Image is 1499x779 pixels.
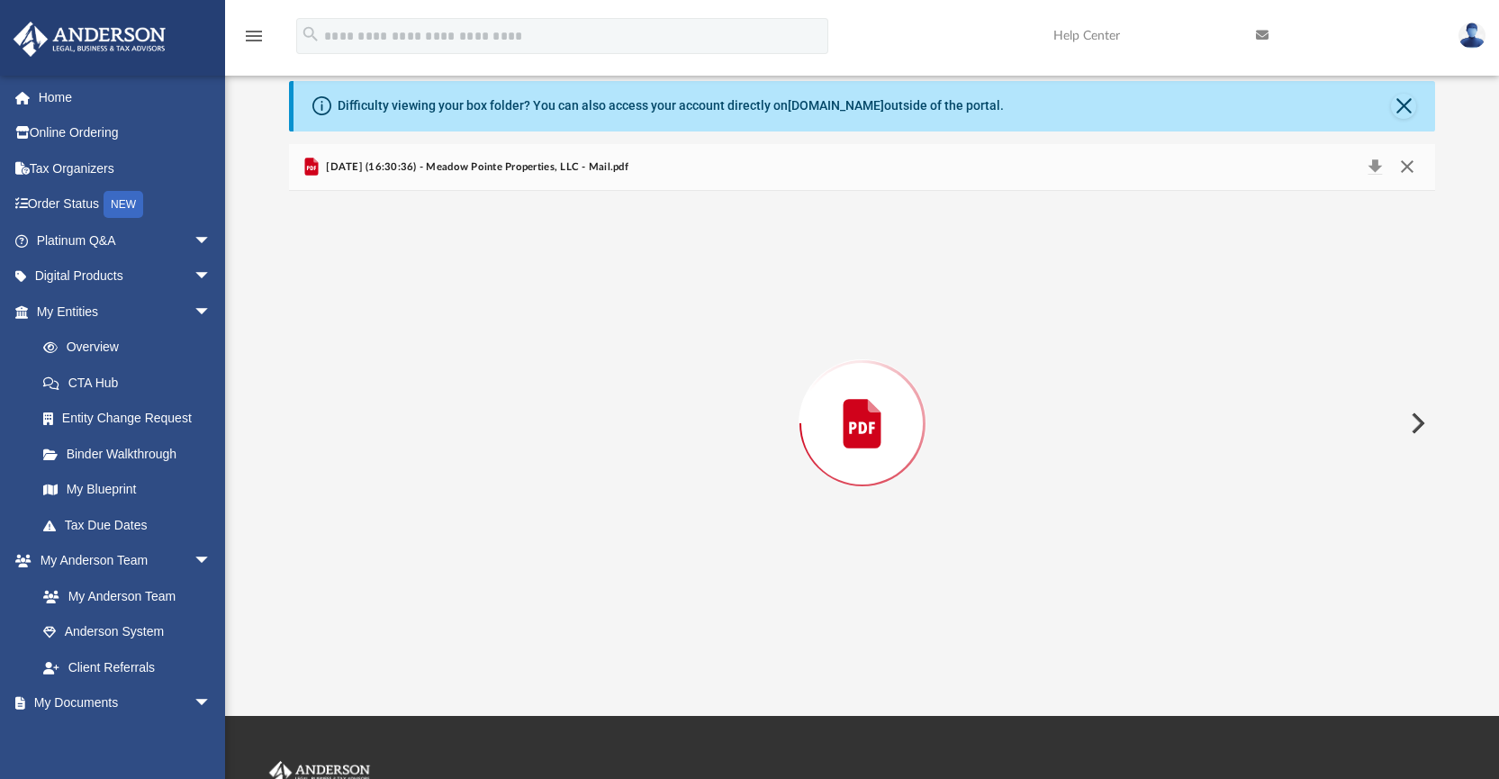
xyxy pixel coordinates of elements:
a: Tax Organizers [13,150,239,186]
a: Overview [25,330,239,366]
span: arrow_drop_down [194,294,230,331]
a: Anderson System [25,614,230,650]
a: Client Referrals [25,649,230,685]
button: Close [1391,94,1416,119]
button: Next File [1396,398,1436,448]
a: menu [243,34,265,47]
a: Platinum Q&Aarrow_drop_down [13,222,239,258]
a: Home [13,79,239,115]
a: Online Ordering [13,115,239,151]
a: My Documentsarrow_drop_down [13,685,230,721]
span: [DATE] (16:30:36) - Meadow Pointe Properties, LLC - Mail.pdf [322,159,628,176]
div: Preview [289,144,1436,657]
a: My Anderson Team [25,578,221,614]
a: Digital Productsarrow_drop_down [13,258,239,294]
div: Difficulty viewing your box folder? You can also access your account directly on outside of the p... [338,96,1004,115]
a: CTA Hub [25,365,239,401]
div: NEW [104,191,143,218]
a: Entity Change Request [25,401,239,437]
span: arrow_drop_down [194,222,230,259]
a: Order StatusNEW [13,186,239,223]
a: My Anderson Teamarrow_drop_down [13,543,230,579]
button: Download [1359,155,1391,180]
span: arrow_drop_down [194,258,230,295]
i: menu [243,25,265,47]
img: User Pic [1458,23,1485,49]
button: Close [1391,155,1423,180]
span: arrow_drop_down [194,685,230,722]
a: My Entitiesarrow_drop_down [13,294,239,330]
a: [DOMAIN_NAME] [788,98,884,113]
i: search [301,24,321,44]
a: My Blueprint [25,472,230,508]
img: Anderson Advisors Platinum Portal [8,22,171,57]
a: Binder Walkthrough [25,436,239,472]
a: Tax Due Dates [25,507,239,543]
span: arrow_drop_down [194,543,230,580]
